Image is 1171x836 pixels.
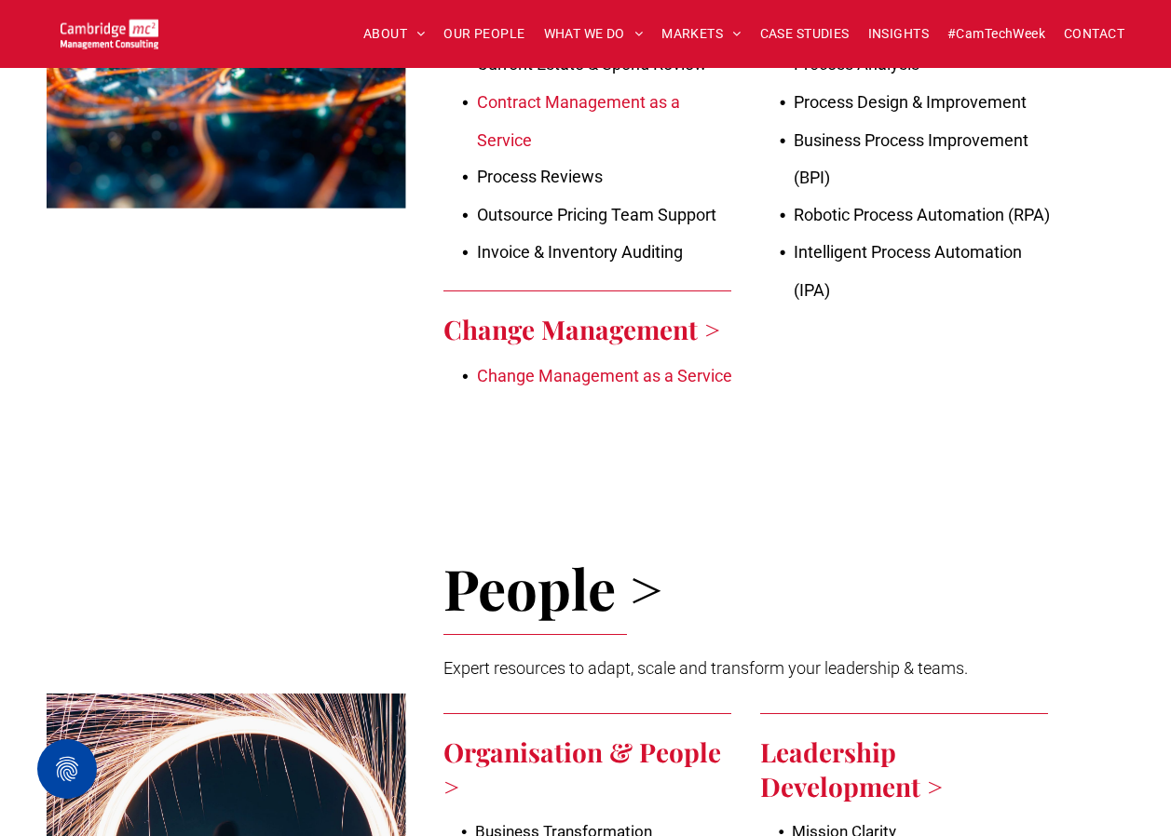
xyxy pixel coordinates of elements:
a: Change Management > [443,312,720,346]
a: Organisation [443,735,603,769]
span: Process Reviews [477,167,603,186]
a: CASE STUDIES [751,20,859,48]
span: Expert resources to adapt, scale and transform your leadership & teams. [443,658,968,678]
img: Cambridge MC Logo [61,19,158,49]
a: Development > [760,769,943,803]
span: Outsource Pricing Team Support [477,205,716,224]
a: MARKETS [652,20,750,48]
a: Contract Management as a Service [477,92,680,150]
a: Your Business Transformed | Cambridge Management Consulting [61,21,158,41]
a: OUR PEOPLE [434,20,534,48]
a: Leadership [760,735,896,769]
a: ABOUT [354,20,435,48]
a: WHAT WE DO [535,20,653,48]
span: People > [443,550,662,625]
a: & People > [443,735,721,803]
a: INSIGHTS [859,20,938,48]
span: Intelligent Process Automation (IPA) [794,242,1022,300]
span: Robotic Process Automation (RPA) [794,205,1050,224]
a: Change Management as a Service [477,366,732,385]
span: Process Design & Improvement [794,92,1027,112]
a: CONTACT [1055,20,1134,48]
span: Business Process Improvement (BPI) [794,130,1028,188]
a: #CamTechWeek [938,20,1055,48]
span: Invoice & Inventory Auditing [477,242,683,262]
